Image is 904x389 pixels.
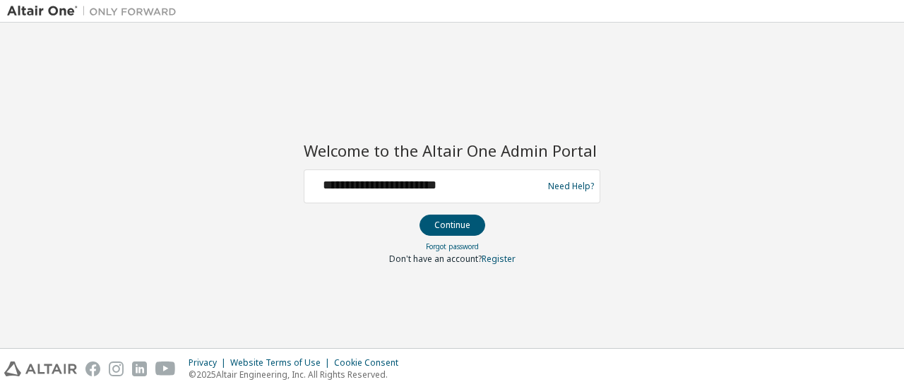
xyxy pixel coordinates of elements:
[420,215,485,236] button: Continue
[482,253,516,265] a: Register
[426,241,479,251] a: Forgot password
[189,357,230,369] div: Privacy
[132,361,147,376] img: linkedin.svg
[548,186,594,186] a: Need Help?
[389,253,482,265] span: Don't have an account?
[304,140,600,160] h2: Welcome to the Altair One Admin Portal
[334,357,407,369] div: Cookie Consent
[189,369,407,381] p: © 2025 Altair Engineering, Inc. All Rights Reserved.
[109,361,124,376] img: instagram.svg
[7,4,184,18] img: Altair One
[230,357,334,369] div: Website Terms of Use
[155,361,176,376] img: youtube.svg
[4,361,77,376] img: altair_logo.svg
[85,361,100,376] img: facebook.svg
